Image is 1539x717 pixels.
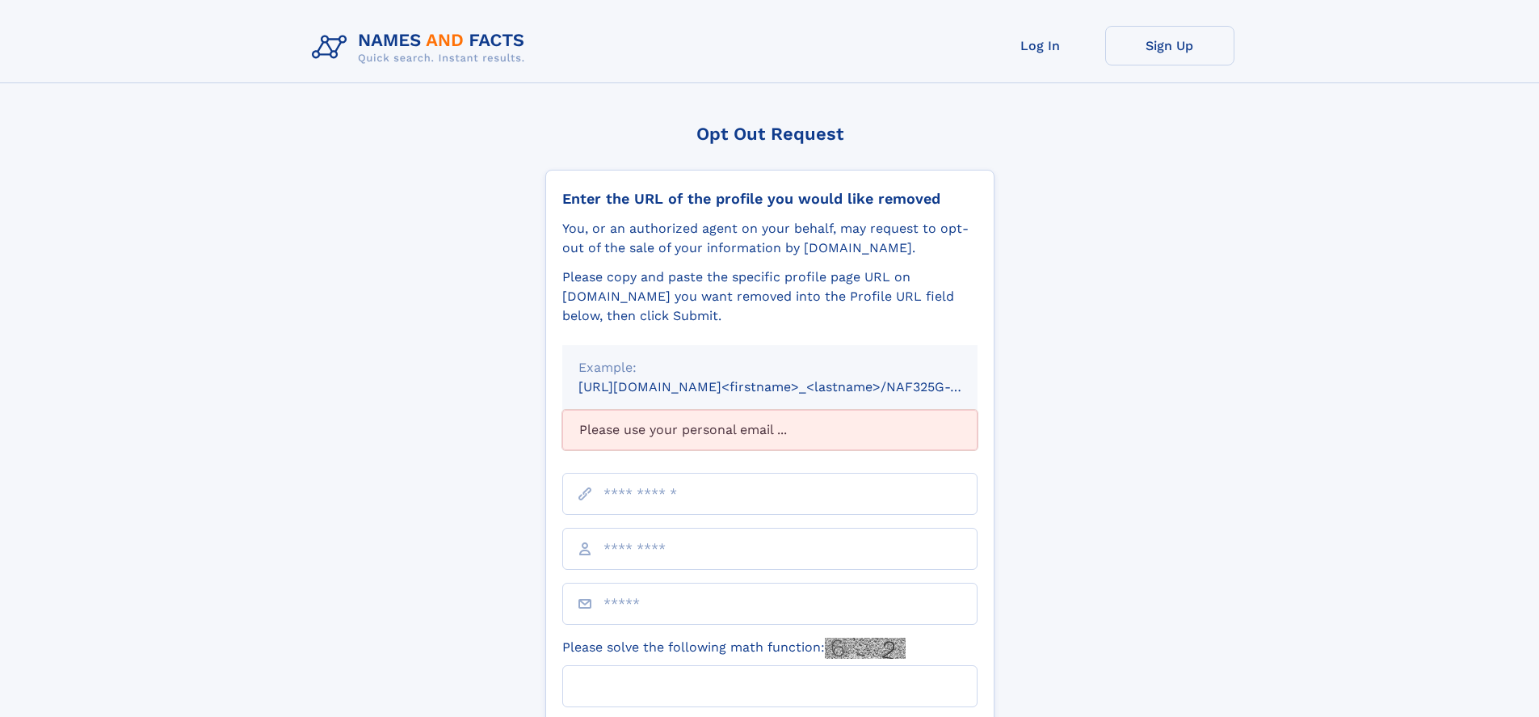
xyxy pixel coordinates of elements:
a: Sign Up [1105,26,1234,65]
label: Please solve the following math function: [562,638,906,659]
div: Enter the URL of the profile you would like removed [562,190,978,208]
div: Please copy and paste the specific profile page URL on [DOMAIN_NAME] you want removed into the Pr... [562,268,978,326]
img: Logo Names and Facts [305,26,538,70]
div: Please use your personal email ... [562,410,978,450]
div: Example: [578,358,961,377]
div: You, or an authorized agent on your behalf, may request to opt-out of the sale of your informatio... [562,219,978,258]
div: Opt Out Request [545,124,994,144]
small: [URL][DOMAIN_NAME]<firstname>_<lastname>/NAF325G-xxxxxxxx [578,379,1008,394]
a: Log In [976,26,1105,65]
